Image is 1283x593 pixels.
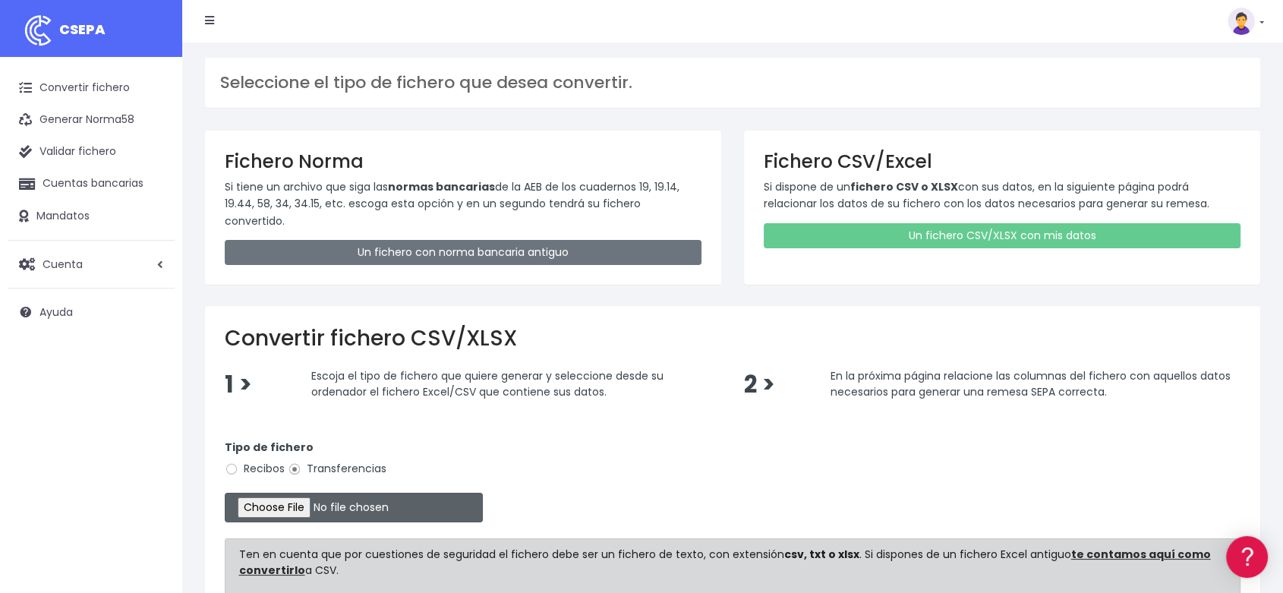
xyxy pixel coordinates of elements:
strong: normas bancarias [388,179,495,194]
a: POWERED BY ENCHANT [209,437,292,452]
a: Un fichero CSV/XLSX con mis datos [764,223,1240,248]
img: profile [1228,8,1255,35]
h3: Fichero CSV/Excel [764,150,1240,172]
h3: Fichero Norma [225,150,701,172]
h3: Seleccione el tipo de fichero que desea convertir. [220,73,1245,93]
span: En la próxima página relacione las columnas del fichero con aquellos datos necesarios para genera... [831,367,1231,399]
p: Si tiene un archivo que siga las de la AEB de los cuadernos 19, 19.14, 19.44, 58, 34, 34.15, etc.... [225,178,701,229]
a: Convertir fichero [8,72,175,104]
span: 2 > [744,368,775,401]
strong: csv, txt o xlsx [784,547,859,562]
span: CSEPA [59,20,106,39]
label: Recibos [225,461,285,477]
a: Un fichero con norma bancaria antiguo [225,240,701,265]
a: te contamos aquí como convertirlo [239,547,1211,578]
span: Escoja el tipo de fichero que quiere generar y seleccione desde su ordenador el fichero Excel/CSV... [311,367,664,399]
a: Generar Norma58 [8,104,175,136]
a: Formatos [15,192,288,216]
div: Convertir ficheros [15,168,288,182]
a: Cuentas bancarias [8,168,175,200]
a: General [15,326,288,349]
strong: Tipo de fichero [225,440,314,455]
div: Información general [15,106,288,120]
span: Ayuda [39,304,73,320]
strong: fichero CSV o XLSX [850,179,958,194]
button: Contáctanos [15,406,288,433]
a: Cuenta [8,248,175,280]
a: Información general [15,129,288,153]
span: Cuenta [43,256,83,271]
img: logo [19,11,57,49]
label: Transferencias [288,461,386,477]
a: Validar fichero [8,136,175,168]
a: Mandatos [8,200,175,232]
p: Si dispone de un con sus datos, en la siguiente página podrá relacionar los datos de su fichero c... [764,178,1240,213]
div: Programadores [15,364,288,379]
a: Videotutoriales [15,239,288,263]
span: 1 > [225,368,252,401]
a: API [15,388,288,412]
a: Perfiles de empresas [15,263,288,286]
a: Ayuda [8,296,175,328]
h2: Convertir fichero CSV/XLSX [225,326,1240,352]
div: Facturación [15,301,288,316]
a: Problemas habituales [15,216,288,239]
